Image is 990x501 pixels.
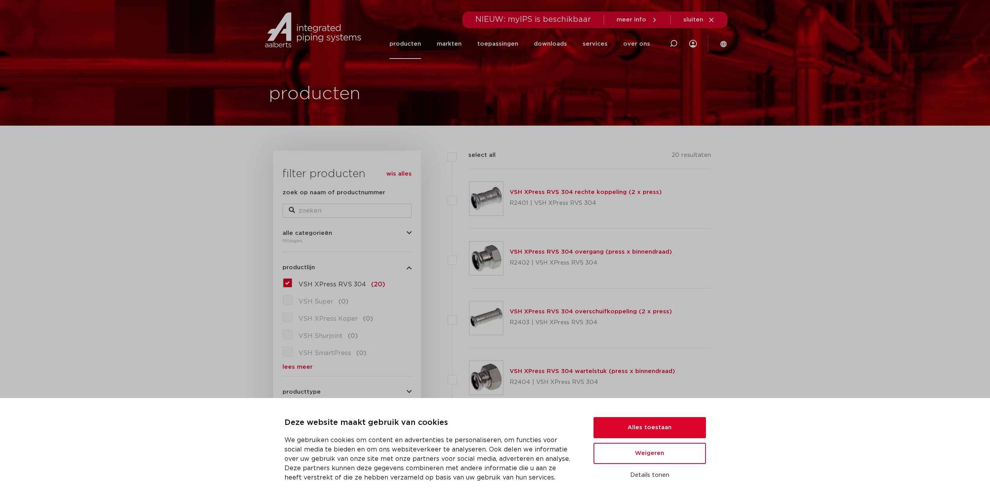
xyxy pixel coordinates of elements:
a: producten [389,29,421,59]
span: VSH XPress RVS 304 [299,281,366,288]
a: VSH XPress RVS 304 overgang (press x binnendraad) [510,249,672,255]
span: producttype [283,389,321,395]
button: Weigeren [594,443,706,464]
a: wis alles [386,169,412,179]
a: meer info [617,16,658,23]
a: VSH XPress RVS 304 wartelstuk (press x binnendraad) [510,368,675,374]
span: NIEUW: myIPS is beschikbaar [475,16,591,23]
img: Thumbnail for VSH XPress RVS 304 overgang (press x binnendraad) [469,242,503,275]
img: Thumbnail for VSH XPress RVS 304 rechte koppeling (2 x press) [469,182,503,215]
span: (0) [348,333,358,339]
span: VSH Super [299,298,333,305]
button: Details tonen [594,469,706,482]
span: VSH XPress Koper [299,316,358,322]
a: VSH XPress RVS 304 overschuifkoppeling (2 x press) [510,309,672,314]
span: (20) [371,281,385,288]
a: VSH XPress RVS 304 rechte koppeling (2 x press) [510,189,662,195]
p: We gebruiken cookies om content en advertenties te personaliseren, om functies voor social media ... [284,435,575,482]
button: Alles toestaan [594,417,706,438]
p: Deze website maakt gebruik van cookies [284,417,575,429]
label: select all [457,151,496,160]
span: VSH Shurjoint [299,333,343,339]
p: R2402 | VSH XPress RVS 304 [510,257,672,269]
img: Thumbnail for VSH XPress RVS 304 wartelstuk (press x binnendraad) [469,361,503,394]
span: alle categorieën [283,230,332,236]
a: over ons [623,29,650,59]
span: (0) [363,316,373,322]
p: R2404 | VSH XPress RVS 304 [510,376,675,389]
label: zoek op naam of productnummer [283,188,385,197]
span: productlijn [283,265,315,270]
button: producttype [283,389,412,395]
span: (0) [356,350,366,356]
h3: filter producten [283,166,412,182]
a: markten [437,29,462,59]
a: services [583,29,608,59]
div: fittingen [283,236,412,245]
p: 20 resultaten [672,151,711,163]
span: (0) [338,298,348,305]
h1: producten [269,82,361,107]
a: sluiten [683,16,715,23]
span: sluiten [683,17,703,23]
input: zoeken [283,204,412,218]
button: productlijn [283,265,412,270]
span: VSH SmartPress [299,350,351,356]
a: downloads [534,29,567,59]
a: lees meer [283,364,412,370]
span: meer info [617,17,646,23]
a: toepassingen [477,29,518,59]
button: alle categorieën [283,230,412,236]
p: R2403 | VSH XPress RVS 304 [510,316,672,329]
p: R2401 | VSH XPress RVS 304 [510,197,662,210]
img: Thumbnail for VSH XPress RVS 304 overschuifkoppeling (2 x press) [469,301,503,335]
nav: Menu [389,29,650,59]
